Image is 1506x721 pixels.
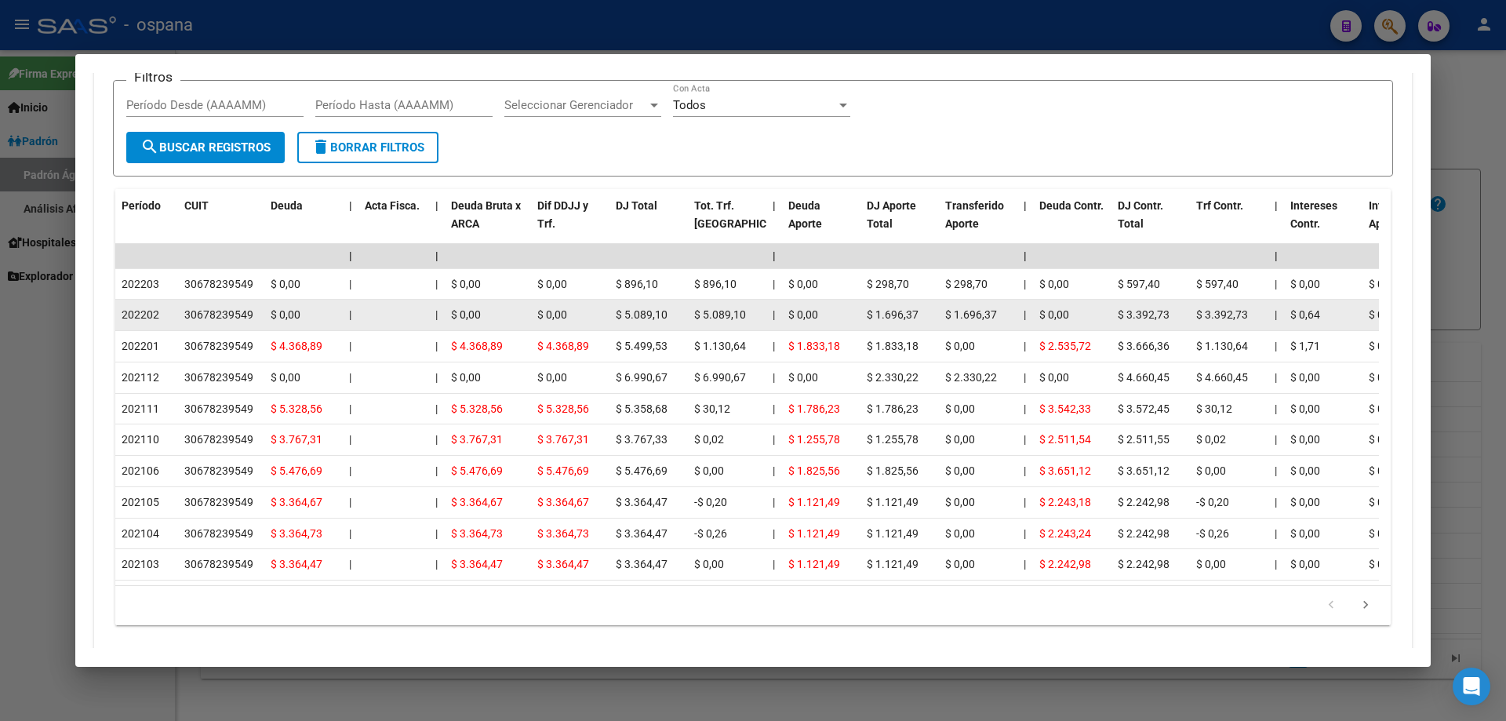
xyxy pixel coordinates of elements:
span: $ 0,00 [1196,464,1226,477]
span: $ 1.255,78 [867,433,919,446]
span: $ 1.121,49 [867,496,919,508]
span: 202112 [122,371,159,384]
span: Deuda [271,199,303,212]
span: | [349,371,351,384]
span: $ 0,00 [1290,402,1320,415]
span: | [773,199,776,212]
datatable-header-cell: Tot. Trf. Bruto [688,189,766,258]
span: $ 3.392,73 [1118,308,1170,321]
span: $ 2.242,98 [1118,527,1170,540]
span: $ 1.121,49 [788,496,840,508]
div: 30678239549 [184,275,253,293]
span: $ 2.242,98 [1118,558,1170,570]
span: | [773,402,775,415]
span: $ 0,00 [1369,433,1399,446]
span: $ 2.243,24 [1039,527,1091,540]
span: $ 3.767,33 [616,433,668,446]
span: | [773,464,775,477]
span: DJ Contr. Total [1118,199,1163,230]
span: $ 0,00 [1196,558,1226,570]
span: $ 0,00 [271,278,300,290]
span: $ 2.511,55 [1118,433,1170,446]
span: Intereses Contr. [1290,199,1337,230]
span: $ 0,00 [1290,527,1320,540]
div: Open Intercom Messenger [1453,668,1490,705]
span: Transferido Aporte [945,199,1004,230]
span: $ 3.392,73 [1196,308,1248,321]
span: | [1024,496,1026,508]
span: | [1275,402,1277,415]
span: | [773,278,775,290]
span: $ 0,02 [1196,433,1226,446]
span: | [435,433,438,446]
div: 30678239549 [184,431,253,449]
datatable-header-cell: DJ Contr. Total [1111,189,1190,258]
span: | [1024,308,1026,321]
span: | [1275,340,1277,352]
span: $ 0,00 [945,402,975,415]
span: $ 0,00 [1369,371,1399,384]
span: $ 0,00 [537,371,567,384]
span: $ 5.476,69 [537,464,589,477]
datatable-header-cell: | [766,189,782,258]
div: 30678239549 [184,525,253,543]
span: $ 4.368,89 [271,340,322,352]
span: 202201 [122,340,159,352]
span: $ 0,00 [1369,496,1399,508]
span: $ 0,00 [1290,464,1320,477]
span: Acta Fisca. [365,199,420,212]
span: $ 0,00 [537,278,567,290]
span: $ 1,71 [1290,340,1320,352]
span: | [773,308,775,321]
span: $ 1.130,64 [1196,340,1248,352]
span: $ 3.767,31 [271,433,322,446]
span: $ 0,00 [1369,527,1399,540]
div: 30678239549 [184,306,253,324]
span: | [349,402,351,415]
span: $ 0,00 [1039,278,1069,290]
span: $ 1.121,49 [867,558,919,570]
h3: Filtros [126,68,180,86]
span: $ 3.364,47 [537,558,589,570]
span: | [1275,464,1277,477]
span: -$ 0,20 [1196,496,1229,508]
span: $ 5.328,56 [271,402,322,415]
span: $ 5.089,10 [616,308,668,321]
span: | [1275,371,1277,384]
a: go to previous page [1316,597,1346,614]
span: 202104 [122,527,159,540]
span: $ 0,00 [694,558,724,570]
span: $ 1.696,37 [867,308,919,321]
span: $ 0,00 [1369,558,1399,570]
datatable-header-cell: | [429,189,445,258]
span: DJ Aporte Total [867,199,916,230]
span: | [773,340,775,352]
span: $ 0,00 [945,340,975,352]
span: | [349,558,351,570]
span: -$ 0,26 [1196,527,1229,540]
span: $ 4.660,45 [1196,371,1248,384]
span: | [1024,402,1026,415]
span: $ 3.542,33 [1039,402,1091,415]
span: | [1275,308,1277,321]
span: Deuda Contr. [1039,199,1104,212]
span: DJ Total [616,199,657,212]
span: $ 298,70 [867,278,909,290]
span: Deuda Bruta x ARCA [451,199,521,230]
span: $ 30,12 [694,402,730,415]
span: $ 0,00 [1290,496,1320,508]
datatable-header-cell: Período [115,189,178,258]
span: $ 1.786,23 [788,402,840,415]
span: | [1024,371,1026,384]
span: $ 5.328,56 [537,402,589,415]
span: $ 5.358,68 [616,402,668,415]
span: | [349,340,351,352]
span: Seleccionar Gerenciador [504,98,647,112]
span: $ 1.130,64 [694,340,746,352]
span: 202203 [122,278,159,290]
span: $ 0,00 [694,464,724,477]
span: $ 0,00 [1369,464,1399,477]
div: 30678239549 [184,462,253,480]
span: | [435,199,438,212]
span: | [773,496,775,508]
